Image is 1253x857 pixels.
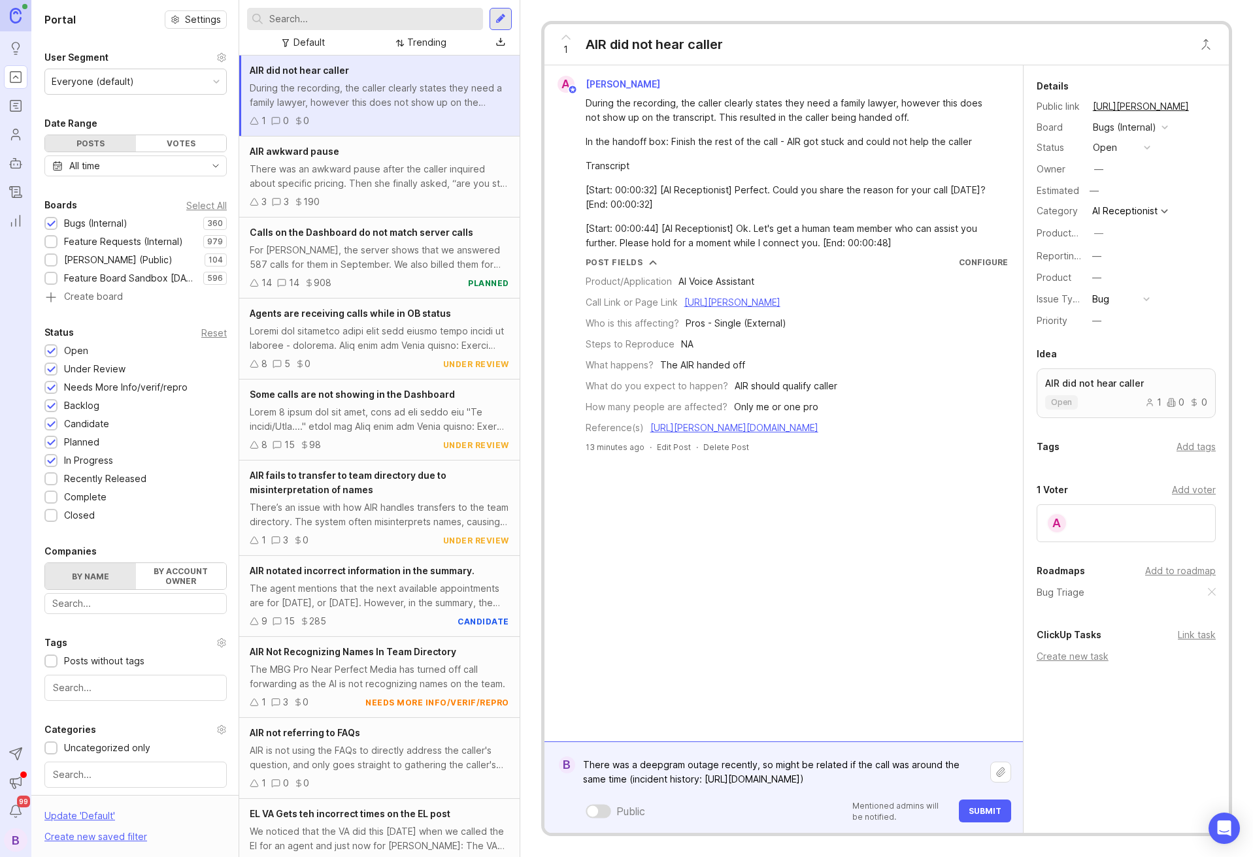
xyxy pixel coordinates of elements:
button: Settings [165,10,227,29]
div: Only me or one pro [734,400,818,414]
div: 15 [284,614,295,628]
div: The agent mentions that the next available appointments are for [DATE], or [DATE]. However, in th... [250,581,509,610]
a: AIR did not hear calleropen100 [1037,368,1216,418]
a: [URL][PERSON_NAME] [684,297,780,308]
img: member badge [567,85,577,95]
div: Transcript [586,159,997,173]
span: Calls on the Dashboard do not match server calls [250,227,473,238]
p: Mentioned admins will be notified. [852,800,951,822]
div: Categories [44,722,96,737]
div: 285 [309,614,326,628]
a: A[PERSON_NAME] [550,76,671,93]
a: Some calls are not showing in the DashboardLorem 8 ipsum dol sit amet, cons ad eli seddo eiu "Te ... [239,380,520,461]
span: AIR awkward pause [250,146,339,157]
div: 0 [303,533,309,547]
a: AIR Not Recognizing Names In Team DirectoryThe MBG Pro Near Perfect Media has turned off call for... [239,637,520,718]
div: Pros - Single (External) [686,316,786,331]
div: During the recording, the caller clearly states they need a family lawyer, however this does not ... [250,81,509,110]
div: 0 [1167,398,1184,407]
a: AIR awkward pauseThere was an awkward pause after the caller inquired about specific pricing. The... [239,137,520,218]
div: Idea [1037,346,1057,362]
button: Send to Autopilot [4,742,27,766]
div: Under Review [64,362,125,376]
a: AIR fails to transfer to team directory due to misinterpretation of namesThere’s an issue with ho... [239,461,520,556]
div: [Start: 00:00:44] [AI Receptionist] Ok. Let's get a human team member who can assist you further.... [586,221,997,250]
div: Planned [64,435,99,449]
div: Tags [44,635,67,651]
div: AI Voice Assistant [678,274,754,289]
span: AIR did not hear caller [250,65,349,76]
div: Posts [45,135,136,152]
div: Backlog [64,398,99,413]
div: Lorem 8 ipsum dol sit amet, cons ad eli seddo eiu "Te incidi/Utla...." etdol mag Aliq enim adm Ve... [250,405,509,434]
div: In the handoff box: Finish the rest of the call - AIR got stuck and could not help the caller [586,135,997,149]
span: 99 [17,796,30,807]
p: 596 [207,273,223,283]
div: Uncategorized only [64,741,150,755]
div: Recently Released [64,472,146,486]
div: Public link [1037,99,1082,114]
div: What do you expect to happen? [586,379,728,393]
a: Users [4,123,27,146]
div: needs more info/verif/repro [365,697,509,708]
button: Close button [1193,31,1219,57]
div: 0 [305,357,310,371]
div: NA [681,337,693,351]
div: under review [443,359,509,370]
div: Link task [1178,628,1216,642]
div: Posts without tags [64,654,144,668]
div: Details [1037,78,1069,94]
div: A [558,76,575,93]
a: Ideas [4,37,27,60]
div: Add voter [1172,483,1216,497]
div: AIR is not using the FAQs to directly address the caller's question, and only goes straight to ga... [250,743,509,772]
div: ClickUp Tasks [1037,627,1101,643]
div: AIR did not hear caller [586,35,723,54]
div: AI Receptionist [1092,206,1158,216]
input: Search... [53,768,218,782]
div: All time [69,159,100,173]
div: Everyone (default) [52,74,134,89]
span: Agents are receiving calls while in OB status [250,308,451,319]
p: 979 [207,236,223,247]
div: We noticed that the VA did this [DATE] when we called the El for an agent and just now for [PERSO... [250,824,509,853]
div: Needs More Info/verif/repro [64,380,188,395]
label: Issue Type [1037,293,1084,304]
div: Create new task [1037,649,1216,664]
label: ProductboardID [1037,227,1106,238]
div: — [1094,226,1103,240]
div: under review [443,535,509,546]
input: Search... [52,596,219,611]
div: Add to roadmap [1145,564,1216,578]
div: User Segment [44,50,109,65]
div: — [1092,314,1101,328]
div: Reference(s) [586,421,644,435]
div: Tags [1037,439,1060,455]
div: Call Link or Page Link [586,295,678,310]
div: Update ' Default ' [44,809,115,830]
div: Delete Post [703,442,749,453]
button: B [4,828,27,852]
div: Open Intercom Messenger [1209,813,1240,844]
span: AIR notated incorrect information in the summary. [250,565,475,576]
a: [URL][PERSON_NAME][DOMAIN_NAME] [650,422,818,433]
div: B [559,756,575,773]
div: There’s an issue with how AIR handles transfers to the team directory. The system often misinterp... [250,500,509,529]
div: What happens? [586,358,654,372]
a: AIR notated incorrect information in the summary.The agent mentions that the next available appoi... [239,556,520,637]
label: By account owner [136,563,227,589]
div: 1 [261,114,266,128]
div: 3 [283,533,288,547]
div: 1 [261,776,266,790]
a: Create board [44,292,227,304]
div: Feature Requests (Internal) [64,234,183,249]
span: AIR Not Recognizing Names In Team Directory [250,646,456,657]
a: Portal [4,65,27,89]
div: Boards [44,197,77,213]
div: 98 [309,438,321,452]
button: Upload file [990,762,1011,783]
a: Bug Triage [1037,585,1084,600]
label: Product [1037,272,1071,283]
a: Autopilot [4,152,27,175]
div: Board [1037,120,1082,135]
